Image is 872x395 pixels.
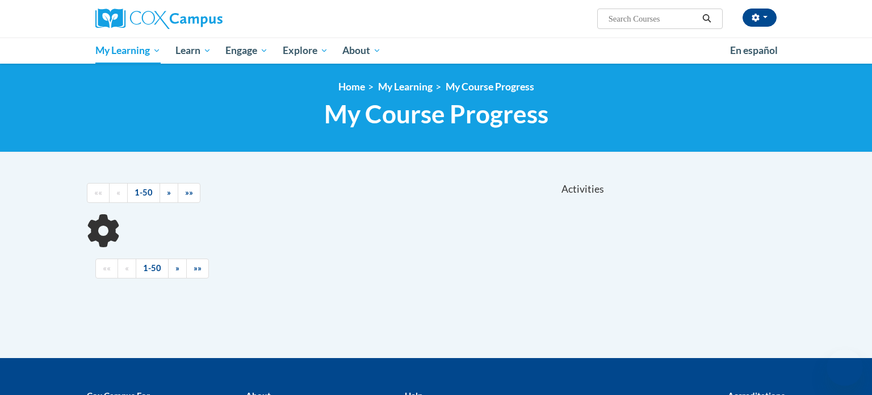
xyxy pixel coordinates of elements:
[743,9,777,27] button: Account Settings
[95,9,311,29] a: Cox Campus
[698,12,715,26] button: Search
[127,183,160,203] a: 1-50
[94,188,102,197] span: ««
[378,81,433,93] a: My Learning
[175,263,179,273] span: »
[178,183,200,203] a: End
[723,39,785,63] a: En español
[168,259,187,278] a: Next
[827,350,863,386] iframe: Button to launch messaging window
[87,183,110,203] a: Begining
[324,99,548,129] span: My Course Progress
[136,259,169,278] a: 1-50
[95,44,161,57] span: My Learning
[338,81,365,93] a: Home
[160,183,178,203] a: Next
[446,81,534,93] a: My Course Progress
[116,188,120,197] span: «
[186,259,209,278] a: End
[95,259,118,278] a: Begining
[194,263,202,273] span: »»
[730,44,778,56] span: En español
[218,38,275,64] a: Engage
[607,12,698,26] input: Search Courses
[109,183,128,203] a: Previous
[88,38,168,64] a: My Learning
[118,259,136,278] a: Previous
[336,38,389,64] a: About
[561,183,604,196] span: Activities
[275,38,336,64] a: Explore
[95,9,223,29] img: Cox Campus
[283,44,328,57] span: Explore
[78,38,794,64] div: Main menu
[167,188,171,197] span: »
[103,263,111,273] span: ««
[225,44,268,57] span: Engage
[168,38,219,64] a: Learn
[185,188,193,197] span: »»
[125,263,129,273] span: «
[342,44,381,57] span: About
[175,44,211,57] span: Learn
